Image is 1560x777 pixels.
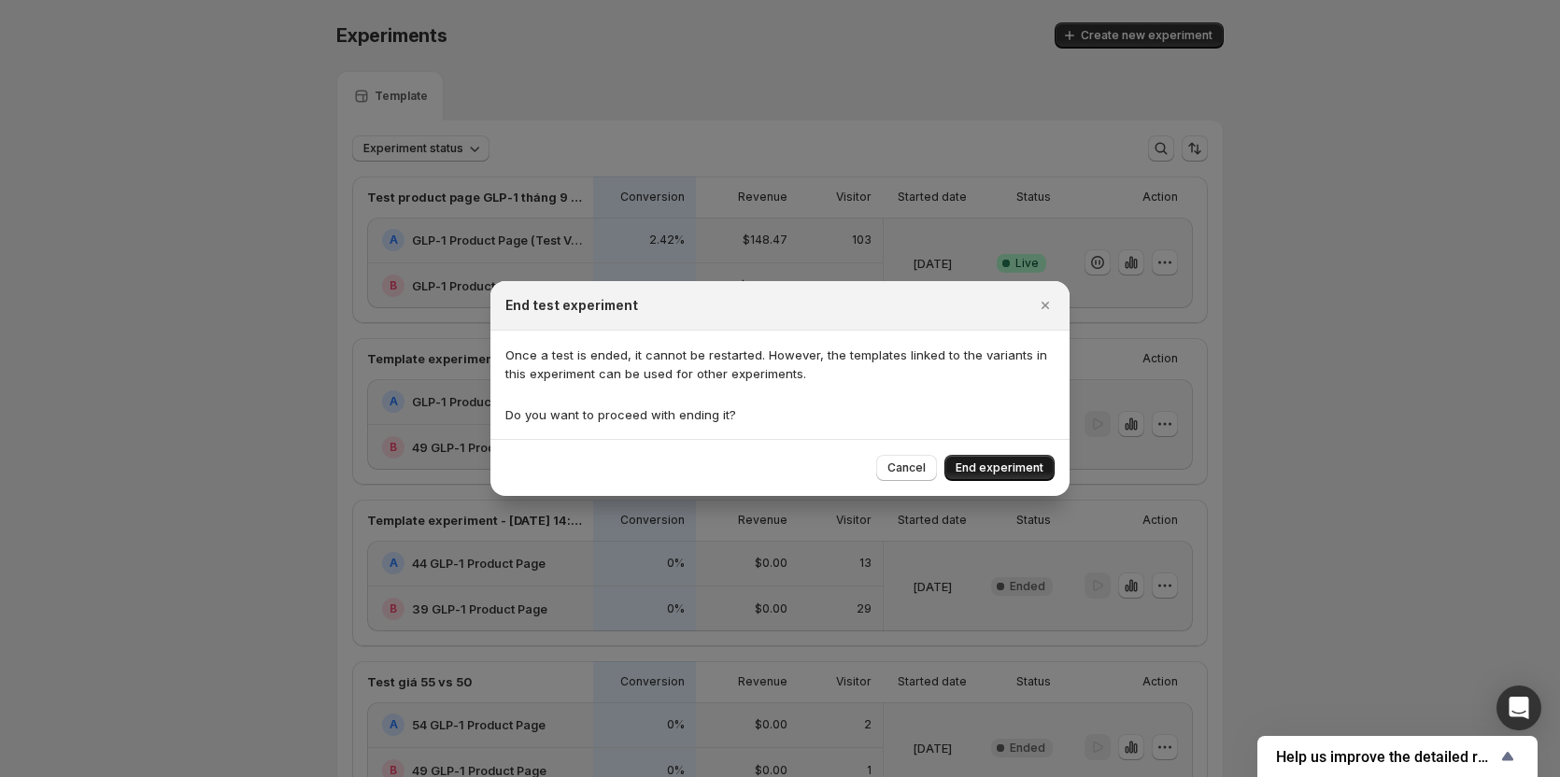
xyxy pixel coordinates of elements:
p: Do you want to proceed with ending it? [505,405,1055,424]
h2: End test experiment [505,296,638,315]
button: Cancel [876,455,937,481]
p: Once a test is ended, it cannot be restarted. However, the templates linked to the variants in th... [505,346,1055,383]
button: Show survey - Help us improve the detailed report for A/B campaigns [1276,745,1519,768]
span: End experiment [956,460,1043,475]
span: Cancel [887,460,926,475]
span: Help us improve the detailed report for A/B campaigns [1276,748,1496,766]
button: Close [1032,292,1058,318]
div: Open Intercom Messenger [1496,685,1541,730]
button: End experiment [944,455,1055,481]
